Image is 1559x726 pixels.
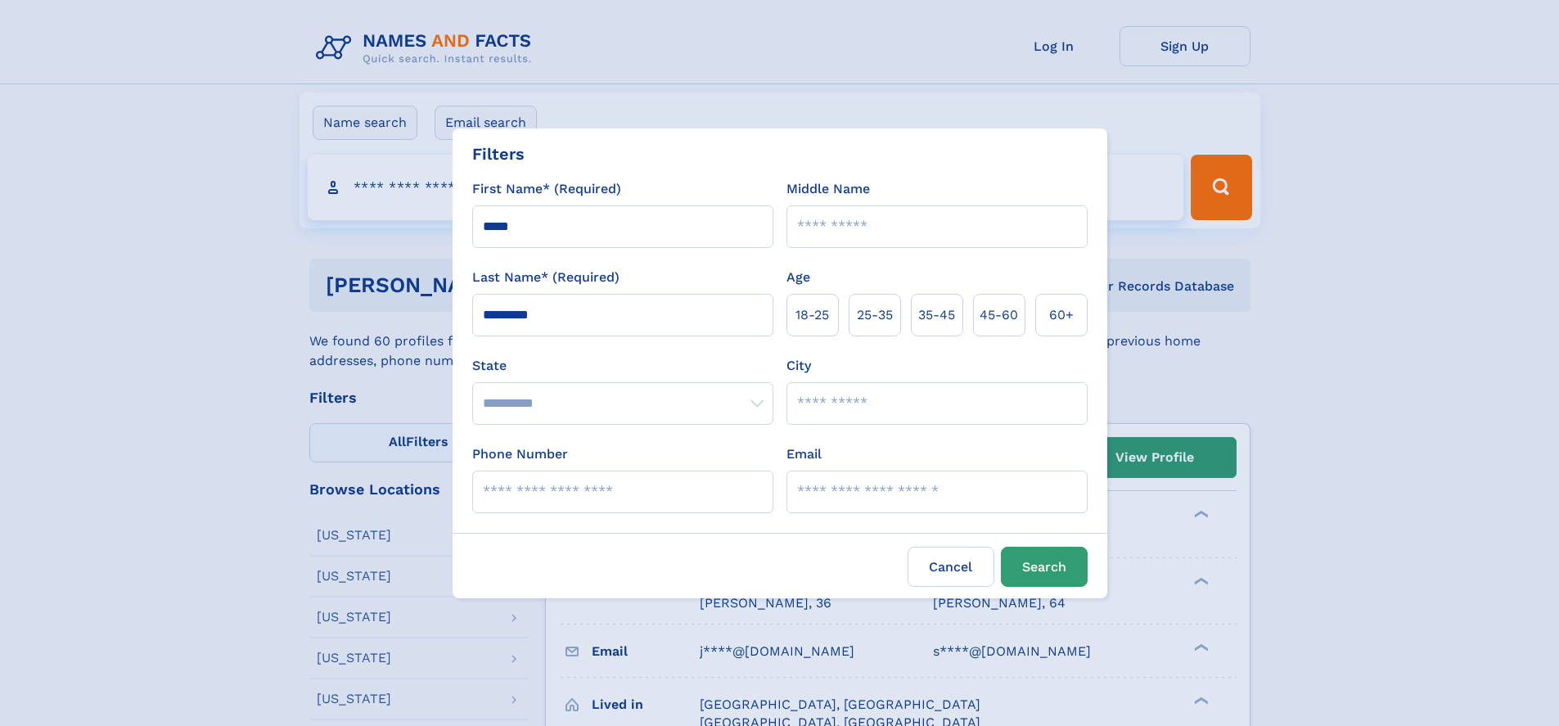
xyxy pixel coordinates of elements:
[786,268,810,287] label: Age
[786,444,822,464] label: Email
[908,547,994,587] label: Cancel
[1049,305,1074,325] span: 60+
[472,142,525,166] div: Filters
[472,268,620,287] label: Last Name* (Required)
[918,305,955,325] span: 35‑45
[857,305,893,325] span: 25‑35
[786,179,870,199] label: Middle Name
[980,305,1018,325] span: 45‑60
[472,356,773,376] label: State
[786,356,811,376] label: City
[795,305,829,325] span: 18‑25
[472,179,621,199] label: First Name* (Required)
[472,444,568,464] label: Phone Number
[1001,547,1088,587] button: Search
